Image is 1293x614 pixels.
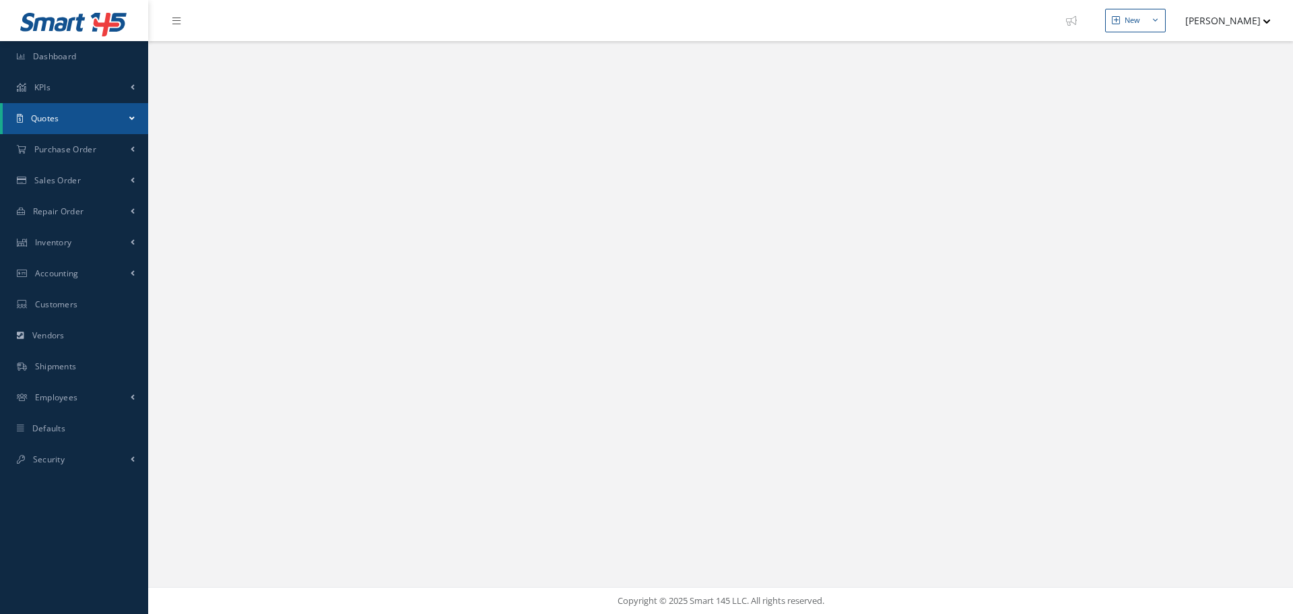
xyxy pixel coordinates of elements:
[35,392,78,403] span: Employees
[33,206,84,217] span: Repair Order
[35,361,77,372] span: Shipments
[3,103,148,134] a: Quotes
[34,175,81,186] span: Sales Order
[32,330,65,341] span: Vendors
[33,454,65,465] span: Security
[162,594,1280,608] div: Copyright © 2025 Smart 145 LLC. All rights reserved.
[35,237,72,248] span: Inventory
[33,51,77,62] span: Dashboard
[1125,15,1140,26] div: New
[31,113,59,124] span: Quotes
[34,82,51,93] span: KPIs
[1105,9,1166,32] button: New
[32,423,65,434] span: Defaults
[1172,7,1271,34] button: [PERSON_NAME]
[34,144,96,155] span: Purchase Order
[35,299,78,310] span: Customers
[35,268,79,279] span: Accounting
